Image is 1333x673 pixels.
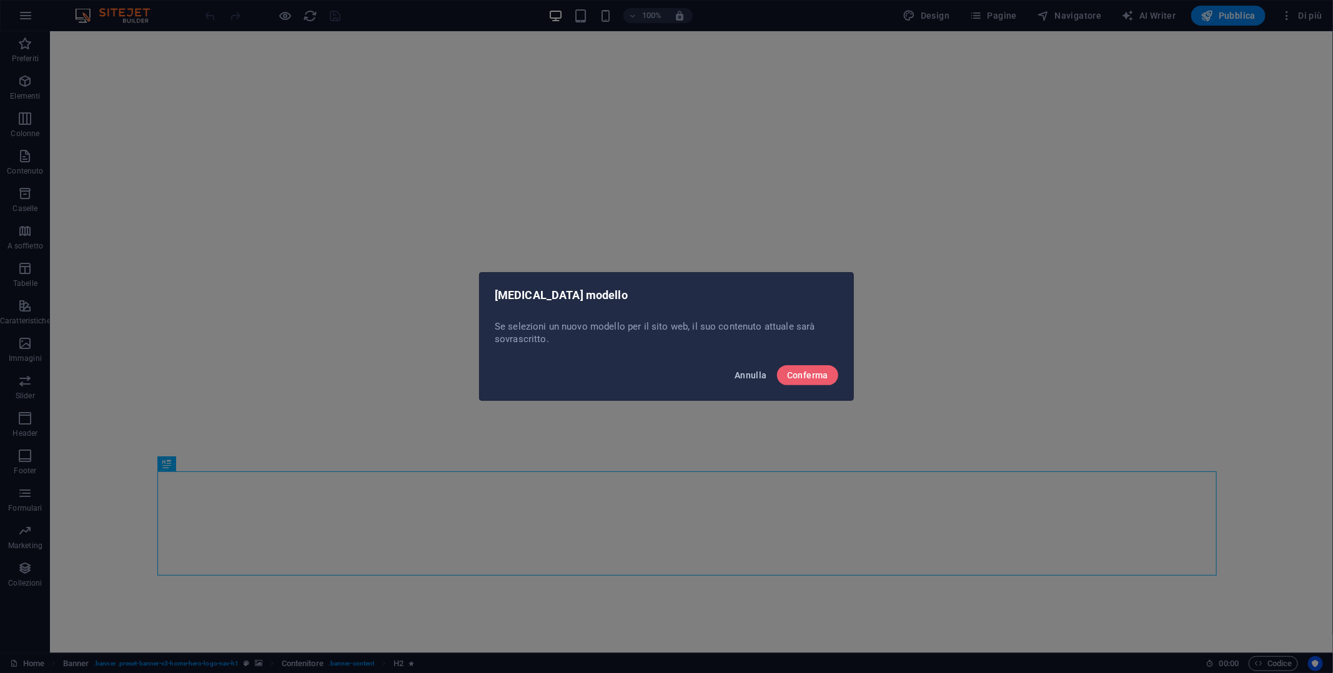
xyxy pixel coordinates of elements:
[735,370,767,380] span: Annulla
[495,320,838,345] p: Se selezioni un nuovo modello per il sito web, il suo contenuto attuale sarà sovrascritto.
[777,365,838,385] button: Conferma
[730,365,772,385] button: Annulla
[495,288,838,303] h2: [MEDICAL_DATA] modello
[787,370,828,380] span: Conferma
